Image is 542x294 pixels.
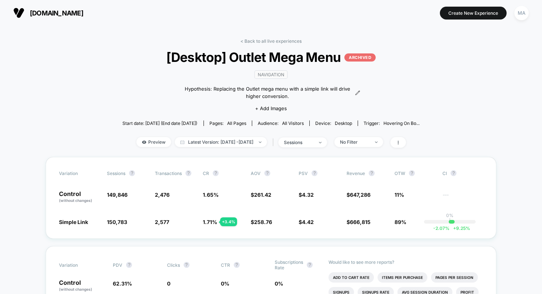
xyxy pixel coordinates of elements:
span: 0 [167,280,170,287]
p: Control [59,280,105,292]
span: $ [251,219,272,225]
span: Variation [59,259,100,270]
span: OTW [395,170,435,176]
span: 258.76 [254,219,272,225]
span: | [271,137,278,148]
button: ? [307,262,313,268]
span: CI [442,170,483,176]
button: ? [213,170,219,176]
div: MA [514,6,529,20]
span: PDV [113,262,122,268]
button: Create New Experience [440,7,507,20]
span: Variation [59,170,100,176]
span: 11% [395,192,404,198]
span: 0 % [275,280,283,287]
span: Revenue [347,171,365,176]
span: 0 % [221,280,229,287]
span: $ [347,219,371,225]
div: Pages: [209,120,246,126]
span: Simple Link [59,219,88,225]
span: Transactions [155,171,182,176]
span: [Desktop] Outlet Mega Menu [137,49,405,65]
span: 149,846 [107,192,128,198]
span: all pages [227,120,246,126]
span: [DOMAIN_NAME] [30,9,83,17]
span: -2.07 % [433,225,449,231]
img: end [375,141,378,143]
span: CTR [221,262,230,268]
div: sessions [284,140,313,145]
span: PSV [299,171,308,176]
img: calendar [180,140,184,144]
span: Subscriptions Rate [275,259,303,270]
div: No Filter [340,139,369,145]
span: All Visitors [282,120,304,126]
div: Trigger: [364,120,420,126]
span: 1.65 % [203,192,219,198]
span: (without changes) [59,198,92,203]
button: ? [451,170,456,176]
span: Start date: [DATE] (End date [DATE]) [122,120,197,126]
button: ? [129,170,135,176]
p: Would like to see more reports? [329,259,483,265]
span: $ [347,192,371,198]
p: ARCHIVED [344,53,376,62]
span: $ [299,219,314,225]
span: 1.71 % [203,219,217,225]
li: Add To Cart Rate [329,272,374,283]
span: AOV [251,171,261,176]
span: 4.42 [302,219,314,225]
img: end [319,142,322,143]
a: < Back to all live experiences [240,38,302,44]
span: Sessions [107,171,125,176]
button: ? [126,262,132,268]
span: 2,476 [155,192,170,198]
span: 150,783 [107,219,127,225]
p: | [449,218,451,224]
span: $ [299,192,314,198]
span: + [453,225,456,231]
span: 666,815 [350,219,371,225]
button: [DOMAIN_NAME] [11,7,86,19]
button: ? [369,170,375,176]
span: Clicks [167,262,180,268]
span: navigation [254,70,288,79]
button: ? [184,262,190,268]
span: 62.31 % [113,280,132,287]
button: ? [234,262,240,268]
li: Pages Per Session [431,272,478,283]
li: Items Per Purchase [378,272,427,283]
span: 89% [395,219,406,225]
p: 0% [446,213,454,218]
button: ? [264,170,270,176]
span: 647,286 [350,192,371,198]
span: 4.32 [302,192,314,198]
span: Hypothesis: Replacing the Outlet mega menu with a simple link will drive higher conversion. [182,85,353,100]
span: 261.42 [254,192,271,198]
span: $ [251,192,271,198]
button: ? [312,170,317,176]
button: MA [512,6,531,21]
span: desktop [335,120,352,126]
span: (without changes) [59,287,92,291]
button: ? [409,170,415,176]
span: 9.25 % [449,225,470,231]
span: Preview [136,137,171,147]
p: Control [59,191,100,203]
div: Audience: [258,120,304,126]
span: + Add Images [255,105,287,111]
span: CR [203,171,209,176]
span: 2,577 [155,219,169,225]
span: Hovering on bo... [383,120,420,126]
span: --- [442,193,483,203]
img: end [259,141,261,143]
span: Device: [309,120,358,126]
div: + 3.4 % [220,217,237,226]
img: Visually logo [13,7,24,18]
span: Latest Version: [DATE] - [DATE] [175,137,267,147]
button: ? [185,170,191,176]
